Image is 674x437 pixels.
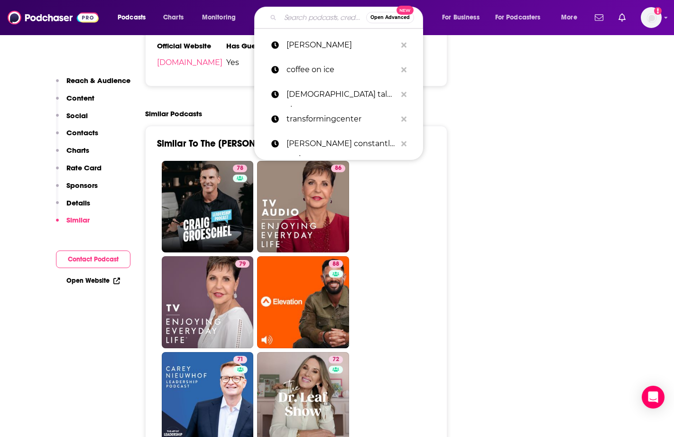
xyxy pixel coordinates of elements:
[66,215,90,224] p: Similar
[56,146,89,163] button: Charts
[56,215,90,233] button: Similar
[329,356,343,363] a: 72
[331,165,345,172] a: 86
[66,198,90,207] p: Details
[254,131,423,156] a: [PERSON_NAME] constantly curious
[226,41,296,50] h3: Has Guests
[157,41,227,50] h3: Official Website
[66,181,98,190] p: Sponsors
[254,57,423,82] a: coffee on ice
[615,9,629,26] a: Show notifications dropdown
[202,11,236,24] span: Monitoring
[56,128,98,146] button: Contacts
[56,163,102,181] button: Rate Card
[56,198,90,216] button: Details
[254,107,423,131] a: transformingcenter
[332,260,339,269] span: 88
[366,12,414,23] button: Open AdvancedNew
[162,161,254,253] a: 78
[8,9,99,27] img: Podchaser - Follow, Share and Rate Podcasts
[370,15,410,20] span: Open Advanced
[233,356,247,363] a: 71
[195,10,248,25] button: open menu
[239,260,246,269] span: 79
[157,58,222,67] a: [DOMAIN_NAME]
[641,7,662,28] img: User Profile
[561,11,577,24] span: More
[56,93,94,111] button: Content
[254,33,423,57] a: [PERSON_NAME]
[237,164,243,173] span: 78
[397,6,414,15] span: New
[237,355,243,364] span: 71
[641,7,662,28] span: Logged in as shcarlos
[162,256,254,348] a: 79
[554,10,589,25] button: open menu
[66,93,94,102] p: Content
[654,7,662,15] svg: Add a profile image
[118,11,146,24] span: Podcasts
[66,277,120,285] a: Open Website
[286,33,397,57] p: kris vallotton
[66,128,98,137] p: Contacts
[591,9,607,26] a: Show notifications dropdown
[442,11,480,24] span: For Business
[66,163,102,172] p: Rate Card
[286,107,397,131] p: transformingcenter
[235,260,249,268] a: 79
[263,7,432,28] div: Search podcasts, credits, & more...
[66,76,130,85] p: Reach & Audience
[66,111,88,120] p: Social
[435,10,491,25] button: open menu
[329,260,343,268] a: 88
[157,10,189,25] a: Charts
[56,181,98,198] button: Sponsors
[66,146,89,155] p: Charts
[489,10,554,25] button: open menu
[332,355,339,364] span: 72
[163,11,184,24] span: Charts
[111,10,158,25] button: open menu
[226,58,296,67] span: Yes
[233,165,247,172] a: 78
[642,386,665,409] div: Open Intercom Messenger
[280,10,366,25] input: Search podcasts, credits, & more...
[286,57,397,82] p: coffee on ice
[286,82,397,107] p: catholic talk show
[254,82,423,107] a: [DEMOGRAPHIC_DATA] talk show
[495,11,541,24] span: For Podcasters
[56,76,130,93] button: Reach & Audience
[56,111,88,129] button: Social
[257,161,349,253] a: 86
[157,138,327,149] a: Similar To The [PERSON_NAME] Podcast
[286,131,397,156] p: nicholas john constantly curious
[56,251,130,268] button: Contact Podcast
[145,109,202,118] h2: Similar Podcasts
[335,164,342,173] span: 86
[641,7,662,28] button: Show profile menu
[257,256,349,348] a: 88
